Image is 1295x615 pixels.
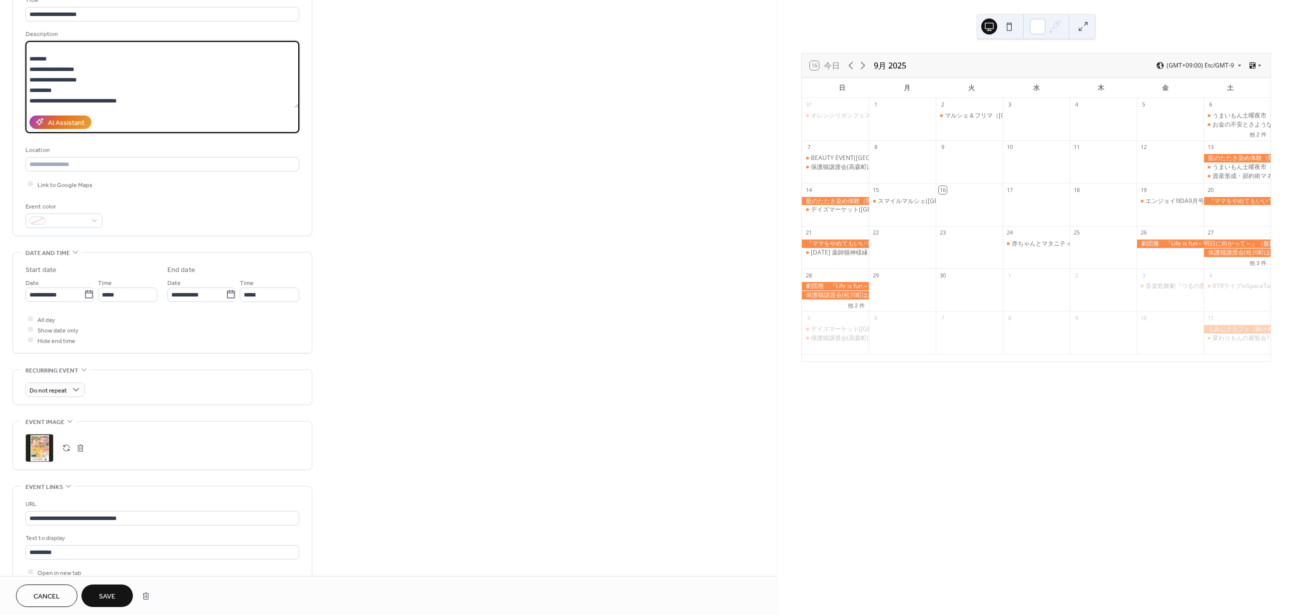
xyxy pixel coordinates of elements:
div: 5 [805,314,812,321]
div: 資産形成・節約術マネーセミナー（飯田市） [1204,172,1271,180]
div: Start date [25,265,56,275]
div: 土 [1198,78,1263,98]
div: 4 [1073,101,1080,108]
div: デイズマーケット([GEOGRAPHIC_DATA]) [811,205,923,214]
div: 5 [1140,101,1147,108]
span: Cancel [33,591,60,602]
div: 7 [939,314,946,321]
div: URL [25,499,297,509]
div: オレンジリボンフェス（飯田市） [802,111,869,120]
span: Link to Google Maps [37,179,92,190]
span: Time [240,277,254,288]
span: (GMT+09:00) Etc/GMT-9 [1167,62,1234,68]
div: Event color [25,201,100,212]
div: エンジョイ!IIDA9月号発行 [1146,197,1216,205]
button: 他 2 件 [844,300,869,310]
span: Date [167,277,181,288]
div: Text to display [25,533,297,543]
div: Description [25,29,297,39]
span: Do not repeat [29,384,67,396]
div: 月 [875,78,939,98]
div: 6 [872,314,879,321]
div: 4 [1207,271,1214,279]
div: End date [167,265,195,275]
div: 1 [872,101,879,108]
div: 28 [805,271,812,279]
button: AI Assistant [29,115,91,129]
div: 赤ちゃんとマタニティさん(飯田市） [1003,239,1070,248]
div: 6 [1207,101,1214,108]
div: 3 [1006,101,1013,108]
span: Show date only [37,325,78,335]
div: 劇団雅 『Life is fun～明日に向かって～』（飯田市） [802,282,869,290]
button: Save [81,584,133,607]
div: 音楽歌舞劇『つるの恩がえし』（飯田市） [1137,282,1204,290]
div: デイズマーケット(中川村) [802,325,869,333]
div: Location [25,145,297,155]
div: ; [25,434,53,462]
div: 12 [1140,143,1147,151]
div: お金の不安とさようなら（飯田市） [1204,120,1271,129]
div: 8 [872,143,879,151]
div: 藍のたたき染め体験（阿智村） [802,197,869,205]
div: 30 [939,271,946,279]
div: [DATE] 薬師猫神様縁日([GEOGRAPHIC_DATA]) [811,248,938,257]
span: Save [99,591,115,602]
div: 保護猫譲渡会(松川町ほか) [802,291,869,299]
div: BEAUTY EVENT([GEOGRAPHIC_DATA]) [811,154,918,162]
div: 10 [1140,314,1147,321]
div: 18 [1073,186,1080,193]
div: 9 [939,143,946,151]
div: 25 [1073,229,1080,236]
div: 13 [1207,143,1214,151]
div: 保護猫譲渡会(高森町ほか) [811,334,881,342]
div: 22 [872,229,879,236]
div: 金 [1133,78,1198,98]
div: 保護猫譲渡会(高森町ほか) [811,163,881,171]
span: Date [25,277,39,288]
div: 26 [1140,229,1147,236]
div: 保護猫譲渡会(高森町ほか) [802,334,869,342]
div: 猫の日 薬師猫神様縁日(高森町) [802,248,869,257]
div: 8 [1006,314,1013,321]
span: Open in new tab [37,567,81,578]
div: 23 [939,229,946,236]
span: Hide end time [37,335,75,346]
button: 他 2 件 [1246,129,1271,139]
div: デイズマーケット([GEOGRAPHIC_DATA]) [811,325,923,333]
div: エンジョイ!IIDA9月号発行 [1137,197,1204,205]
div: AI Assistant [48,117,84,128]
div: 16 [939,186,946,193]
div: 31 [805,101,812,108]
div: BEAUTY EVENT(飯田市) [802,154,869,162]
div: 7 [805,143,812,151]
div: マルシェ＆フリマ（[GEOGRAPHIC_DATA]） [945,111,1065,120]
div: 20 [1207,186,1214,193]
div: スマイルマルシェ(飯田市) [869,197,936,205]
span: Event links [25,482,63,492]
span: Date and time [25,248,70,258]
span: Event image [25,417,64,427]
div: 水 [1004,78,1068,98]
span: Time [98,277,112,288]
div: スマイルマルシェ([GEOGRAPHIC_DATA]) [878,197,990,205]
div: うまいもん土曜夜市（喬木村） [1204,163,1271,171]
div: 19 [1140,186,1147,193]
div: 17 [1006,186,1013,193]
div: 劇団雅 『Life is fun～明日に向かって～』（飯田市） [1137,239,1271,248]
div: 木 [1069,78,1133,98]
div: 火 [939,78,1004,98]
div: 1 [1006,271,1013,279]
button: Cancel [16,584,77,607]
div: 2 [939,101,946,108]
div: マルシェ＆フリマ（飯田市） [936,111,1003,120]
div: 15 [872,186,879,193]
div: もみじクラフト（駒ヶ根市） [1204,325,1271,333]
div: 27 [1207,229,1214,236]
div: 14 [805,186,812,193]
div: 29 [872,271,879,279]
div: 保護猫譲渡会(高森町ほか) [802,163,869,171]
div: BTRライブinSpaceTama(飯田市) [1204,282,1271,290]
span: All day [37,314,55,325]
